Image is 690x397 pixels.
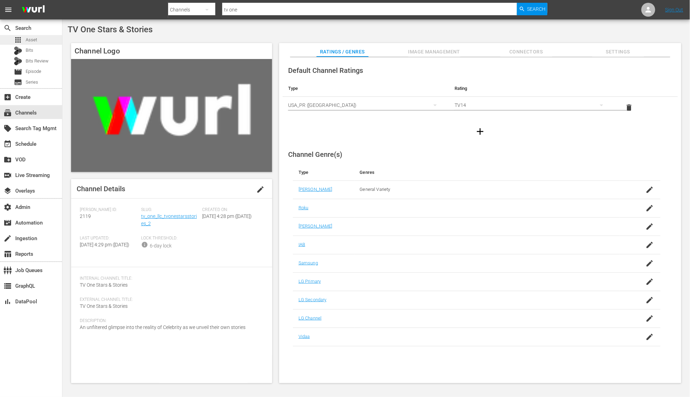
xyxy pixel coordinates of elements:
[3,250,12,258] span: Reports
[14,36,22,44] span: Asset
[283,80,678,118] table: simple table
[80,276,260,281] span: Internal Channel Title:
[80,242,129,247] span: [DATE] 4:29 pm ([DATE])
[354,164,620,181] th: Genres
[317,48,369,56] span: Ratings / Genres
[455,95,610,115] div: TV14
[299,205,309,210] a: Roku
[408,48,460,56] span: Image Management
[592,48,644,56] span: Settings
[299,334,310,339] a: Vidaa
[4,6,12,14] span: menu
[26,47,33,54] span: Bits
[449,80,615,97] th: Rating
[14,47,22,55] div: Bits
[202,207,260,213] span: Created On:
[80,282,128,288] span: TV One Stars & Stories
[141,236,199,241] span: Lock Threshold:
[288,95,443,115] div: USA_PR ([GEOGRAPHIC_DATA])
[68,25,153,34] span: TV One Stars & Stories
[299,297,327,302] a: LG Secondary
[252,181,269,198] button: edit
[288,66,363,75] span: Default Channel Ratings
[71,43,272,59] h4: Channel Logo
[77,185,125,193] span: Channel Details
[299,223,333,229] a: [PERSON_NAME]
[299,260,318,265] a: Samsung
[26,79,38,86] span: Series
[3,155,12,164] span: VOD
[202,213,252,219] span: [DATE] 4:28 pm ([DATE])
[3,109,12,117] span: Channels
[625,103,633,112] span: delete
[288,150,342,159] span: Channel Genre(s)
[80,324,245,330] span: An unfiltered glimpse into the reality of Celebrity as we unveil their own stories
[80,207,138,213] span: [PERSON_NAME] ID:
[3,24,12,32] span: Search
[256,185,265,194] span: edit
[293,164,354,181] th: Type
[3,266,12,274] span: Job Queues
[299,187,333,192] a: [PERSON_NAME]
[3,203,12,211] span: Admin
[665,7,683,12] a: Sign Out
[527,3,546,15] span: Search
[141,241,148,248] span: info
[3,297,12,306] span: DataPool
[141,213,197,226] a: tv_one_llc_tvonestarsstories_2
[80,297,260,303] span: External Channel Title:
[80,213,91,219] span: 2119
[80,303,128,309] span: TV One Stars & Stories
[299,242,305,247] a: IAB
[17,2,50,18] img: ans4CAIJ8jUAAAAAAAAAAAAAAAAAAAAAAAAgQb4GAAAAAAAAAAAAAAAAAAAAAAAAJMjXAAAAAAAAAAAAAAAAAAAAAAAAgAT5G...
[3,282,12,290] span: GraphQL
[299,279,321,284] a: LG Primary
[299,315,321,321] a: LG Channel
[71,59,272,172] img: TV One Stars & Stories
[500,48,552,56] span: Connectors
[3,93,12,101] span: Create
[14,78,22,86] span: Series
[80,236,138,241] span: Last Updated:
[150,242,172,250] div: 6-day lock
[26,36,37,43] span: Asset
[3,124,12,133] span: Search Tag Mgmt
[3,187,12,195] span: Overlays
[3,140,12,148] span: Schedule
[14,68,22,76] span: Episode
[3,171,12,179] span: Live Streaming
[283,80,449,97] th: Type
[3,234,12,243] span: Ingestion
[621,99,638,116] button: delete
[517,3,547,15] button: Search
[14,57,22,65] div: Bits Review
[3,219,12,227] span: Automation
[26,68,41,75] span: Episode
[141,207,199,213] span: Slug:
[80,318,260,324] span: Description:
[26,58,49,65] span: Bits Review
